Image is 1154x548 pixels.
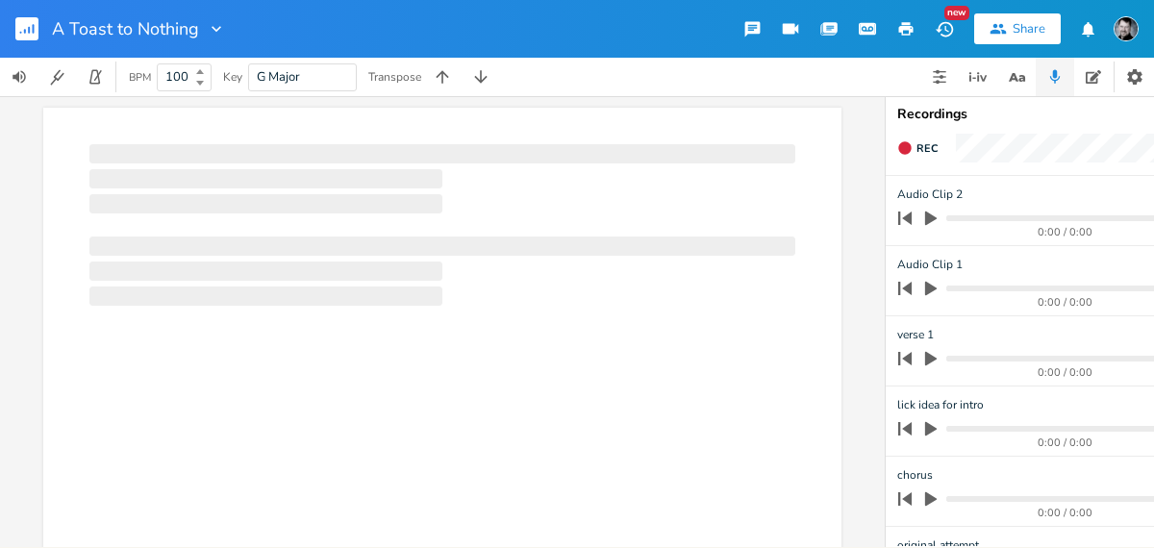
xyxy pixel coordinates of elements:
span: verse 1 [897,326,934,344]
span: A Toast to Nothing [52,20,199,37]
span: Audio Clip 2 [897,186,963,204]
span: chorus [897,466,933,485]
div: New [944,6,969,20]
span: Audio Clip 1 [897,256,963,274]
div: Transpose [368,71,421,83]
span: Rec [916,141,938,156]
button: New [925,12,964,46]
span: G Major [257,68,300,86]
div: Share [1013,20,1045,37]
button: Rec [890,133,945,163]
span: lick idea for intro [897,396,984,414]
img: Timothy James [1114,16,1139,41]
div: BPM [129,72,151,83]
div: Key [223,71,242,83]
button: Share [974,13,1061,44]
